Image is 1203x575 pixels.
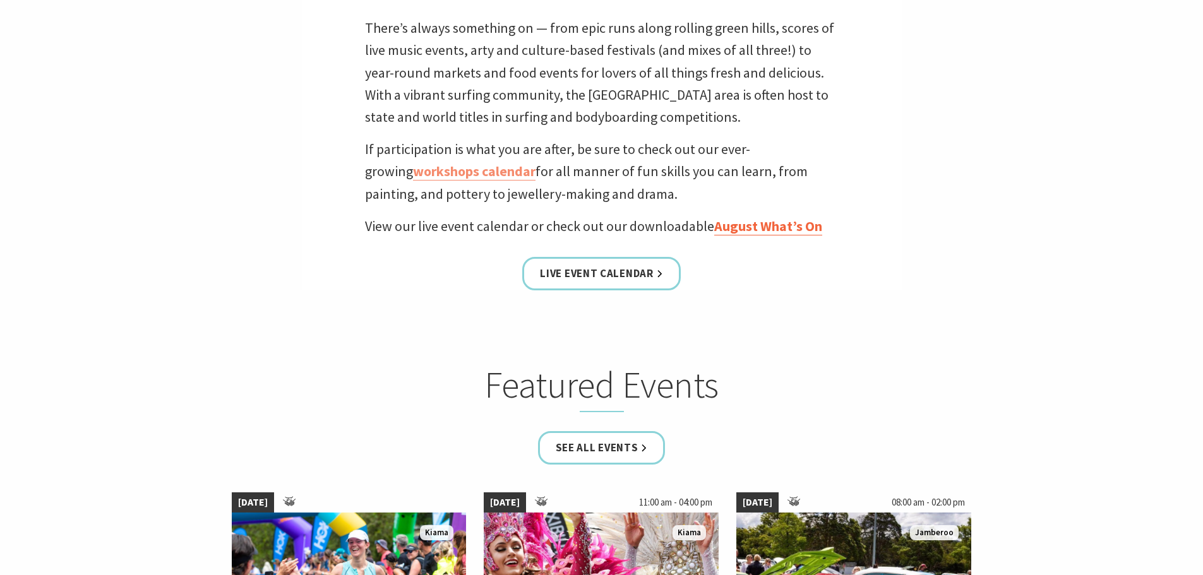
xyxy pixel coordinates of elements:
[232,492,274,513] span: [DATE]
[484,492,526,513] span: [DATE]
[910,525,959,541] span: Jamberoo
[522,257,680,290] a: Live Event Calendar
[365,215,839,237] p: View our live event calendar or check out our downloadable
[413,162,536,181] a: workshops calendar
[673,525,706,541] span: Kiama
[714,217,822,235] a: August What’s On
[885,492,971,513] span: 08:00 am - 02:00 pm
[736,492,779,513] span: [DATE]
[633,492,719,513] span: 11:00 am - 04:00 pm
[420,525,453,541] span: Kiama
[365,138,839,205] p: If participation is what you are after, be sure to check out our ever-growing for all manner of f...
[354,363,849,412] h2: Featured Events
[538,431,666,465] a: See all Events
[365,17,839,128] p: There’s always something on — from epic runs along rolling green hills, scores of live music even...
